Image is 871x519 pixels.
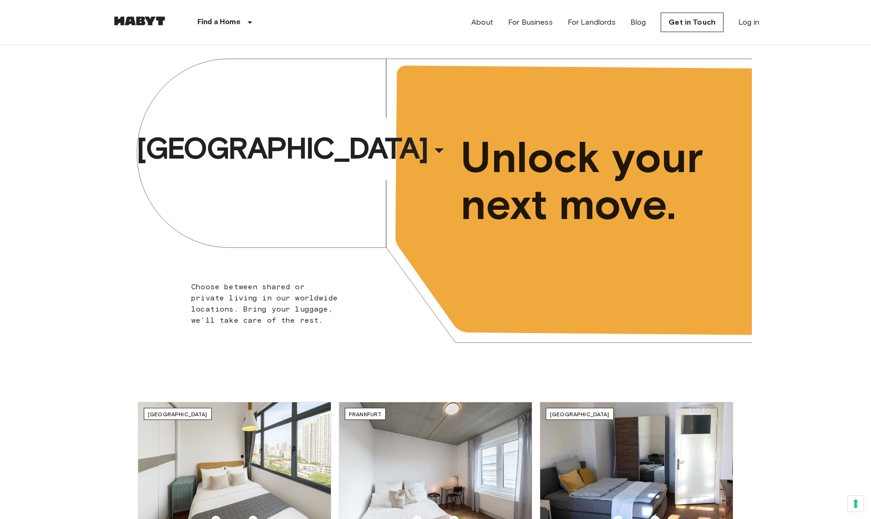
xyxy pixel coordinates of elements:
[848,496,864,512] button: Your consent preferences for tracking technologies
[136,130,428,167] span: [GEOGRAPHIC_DATA]
[550,411,610,418] span: [GEOGRAPHIC_DATA]
[349,411,382,418] span: Frankfurt
[738,17,759,28] a: Log in
[508,17,553,28] a: For Business
[661,13,724,32] a: Get in Touch
[191,282,338,325] span: Choose between shared or private living in our worldwide locations. Bring your luggage, we'll tak...
[133,127,454,170] button: [GEOGRAPHIC_DATA]
[568,17,616,28] a: For Landlords
[461,134,714,228] span: Unlock your next move.
[630,17,646,28] a: Blog
[112,16,167,26] img: Habyt
[471,17,493,28] a: About
[197,17,241,28] p: Find a Home
[148,411,208,418] span: [GEOGRAPHIC_DATA]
